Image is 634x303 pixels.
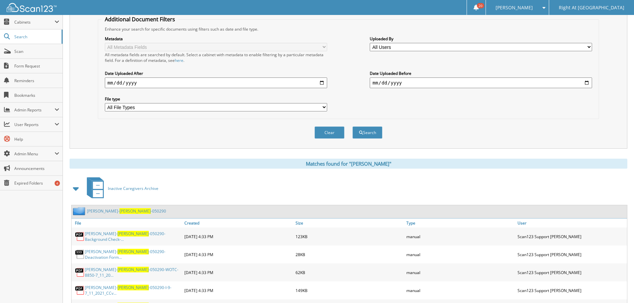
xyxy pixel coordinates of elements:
span: Admin Menu [14,151,55,157]
input: end [370,77,592,88]
img: PDF.png [75,231,85,241]
label: Date Uploaded Before [370,71,592,76]
span: [PERSON_NAME] [117,267,149,272]
span: Bookmarks [14,92,59,98]
div: All metadata fields are searched by default. Select a cabinet with metadata to enable filtering b... [105,52,327,63]
label: Metadata [105,36,327,42]
img: folder2.png [73,207,87,215]
div: Scan123 Support [PERSON_NAME] [516,229,627,244]
a: [PERSON_NAME]-[PERSON_NAME]-050290 [87,208,166,214]
span: Announcements [14,166,59,171]
a: User [516,219,627,227]
a: [PERSON_NAME]-[PERSON_NAME]-050290-Background Check-... [85,231,181,242]
div: manual [405,229,516,244]
span: [PERSON_NAME] [496,6,533,10]
span: Scan [14,49,59,54]
span: 20 [477,3,484,8]
div: [DATE] 4:33 PM [183,265,294,280]
div: Scan123 Support [PERSON_NAME] [516,283,627,298]
a: File [72,219,183,227]
span: Form Request [14,63,59,69]
span: Search [14,34,58,40]
legend: Additional Document Filters [102,16,178,23]
div: 28KB [294,247,405,262]
span: Admin Reports [14,107,55,113]
span: Inactive Caregivers Archive [108,186,158,191]
span: [PERSON_NAME] [117,285,149,290]
div: Scan123 Support [PERSON_NAME] [516,247,627,262]
img: PDF.png [75,267,85,277]
div: [DATE] 4:33 PM [183,247,294,262]
div: 149KB [294,283,405,298]
span: Help [14,136,59,142]
div: manual [405,283,516,298]
label: Date Uploaded After [105,71,327,76]
input: start [105,77,327,88]
div: 62KB [294,265,405,280]
a: here [175,58,183,63]
div: [DATE] 4:33 PM [183,229,294,244]
label: Uploaded By [370,36,592,42]
a: [PERSON_NAME]-[PERSON_NAME]-050290-Deactivation Form... [85,249,181,260]
span: Right At [GEOGRAPHIC_DATA] [559,6,624,10]
img: scan123-logo-white.svg [7,3,57,12]
button: Clear [315,126,344,139]
button: Search [352,126,382,139]
div: Enhance your search for specific documents using filters such as date and file type. [102,26,595,32]
a: Type [405,219,516,227]
div: 123KB [294,229,405,244]
span: [PERSON_NAME] [117,231,149,236]
span: [PERSON_NAME] [117,249,149,254]
a: Size [294,219,405,227]
a: Created [183,219,294,227]
iframe: Chat Widget [601,271,634,303]
span: User Reports [14,122,55,127]
img: PDF.png [75,285,85,295]
span: [PERSON_NAME] [119,208,151,214]
div: Scan123 Support [PERSON_NAME] [516,265,627,280]
span: Cabinets [14,19,55,25]
span: Reminders [14,78,59,83]
a: Inactive Caregivers Archive [83,175,158,202]
a: [PERSON_NAME]-[PERSON_NAME]-050290-I-9-7_11_2021_CCv... [85,285,181,296]
a: [PERSON_NAME]-[PERSON_NAME]-050290-WOTC-8850-7_11_20... [85,267,181,278]
div: manual [405,247,516,262]
span: Expired Folders [14,180,59,186]
img: generic.png [75,249,85,259]
div: [DATE] 4:33 PM [183,283,294,298]
div: Matches found for "[PERSON_NAME]" [70,159,627,169]
div: manual [405,265,516,280]
div: 4 [55,181,60,186]
label: File type [105,96,327,102]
